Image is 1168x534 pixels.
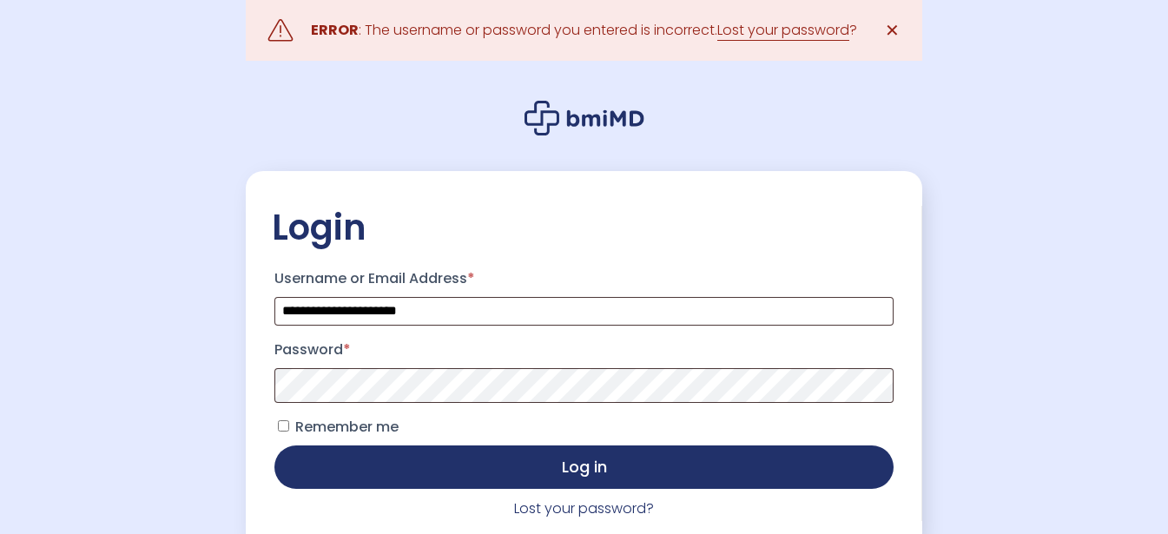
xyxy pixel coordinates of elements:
[874,13,909,48] a: ✕
[274,336,894,364] label: Password
[311,20,359,40] strong: ERROR
[274,445,894,489] button: Log in
[274,265,894,293] label: Username or Email Address
[272,206,896,249] h2: Login
[295,417,399,437] span: Remember me
[885,18,900,43] span: ✕
[278,420,289,432] input: Remember me
[311,18,857,43] div: : The username or password you entered is incorrect. ?
[717,20,849,41] a: Lost your password
[514,498,654,518] a: Lost your password?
